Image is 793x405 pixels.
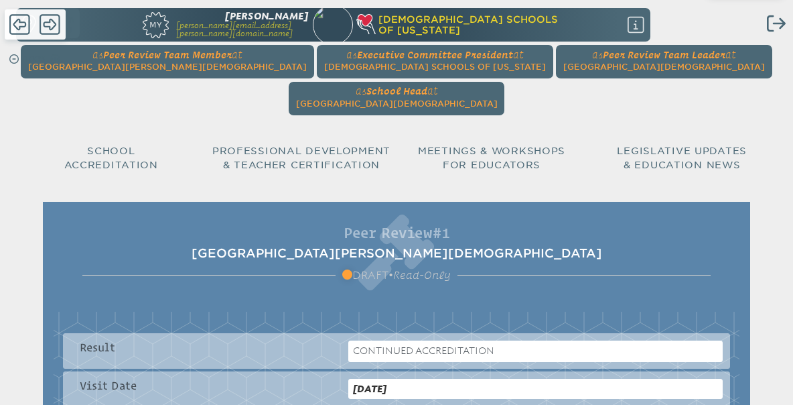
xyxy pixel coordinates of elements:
[357,49,513,60] span: Executive Committee President
[225,10,308,22] span: [PERSON_NAME]
[212,145,390,170] span: Professional Development & Teacher Certification
[353,383,386,395] b: [DATE]
[80,379,329,392] p: Visit Date
[617,145,747,170] span: Legislative Updates & Education News
[356,14,376,34] img: csf-heart-hand-light-thick-100.png
[358,14,585,36] a: [DEMOGRAPHIC_DATA] Schoolsof [US_STATE]
[176,11,308,39] a: [PERSON_NAME][PERSON_NAME][EMAIL_ADDRESS][PERSON_NAME][DOMAIN_NAME]
[563,62,765,72] span: [GEOGRAPHIC_DATA][DEMOGRAPHIC_DATA]
[64,145,158,170] span: School Accreditation
[725,49,736,60] span: at
[296,99,498,109] span: [GEOGRAPHIC_DATA][DEMOGRAPHIC_DATA]
[87,9,169,38] a: My
[21,52,48,66] p: 100%
[28,62,307,72] span: [GEOGRAPHIC_DATA][PERSON_NAME][DEMOGRAPHIC_DATA]
[603,49,725,60] span: Peer Review Team Leader
[9,13,30,37] span: Back
[592,49,603,60] span: as
[176,21,308,38] p: [PERSON_NAME][EMAIL_ADDRESS][PERSON_NAME][DOMAIN_NAME]
[291,82,502,111] a: asSchool Headat[GEOGRAPHIC_DATA][DEMOGRAPHIC_DATA]
[418,145,565,170] span: Meetings & Workshops for Educators
[103,49,232,60] span: Peer Review Team Member
[358,14,650,36] div: Christian Schools of Florida
[393,269,451,281] span: Read-Only
[433,225,450,241] span: #1
[143,12,169,29] span: My
[319,45,551,74] a: asExecutive Committee Presidentat[DEMOGRAPHIC_DATA] Schools of [US_STATE]
[40,13,60,37] span: Forward
[82,245,711,263] span: [GEOGRAPHIC_DATA][PERSON_NAME][DEMOGRAPHIC_DATA]
[80,341,329,354] p: Result
[559,45,770,74] a: asPeer Review Team Leaderat[GEOGRAPHIC_DATA][DEMOGRAPHIC_DATA]
[92,49,103,60] span: as
[356,85,366,97] span: as
[82,226,711,240] h1: Peer Review
[324,62,546,72] span: [DEMOGRAPHIC_DATA] Schools of [US_STATE]
[23,45,311,74] a: asPeer Review Team Memberat[GEOGRAPHIC_DATA][PERSON_NAME][DEMOGRAPHIC_DATA]
[232,49,242,60] span: at
[307,2,359,54] img: 60a8caf1-91a0-4311-a334-12e776b28692
[342,268,451,284] span: •
[366,85,427,97] span: School Head
[427,85,438,97] span: at
[342,269,389,282] span: draft
[346,49,357,60] span: as
[358,14,585,36] h1: [DEMOGRAPHIC_DATA] Schools of [US_STATE]
[513,49,524,60] span: at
